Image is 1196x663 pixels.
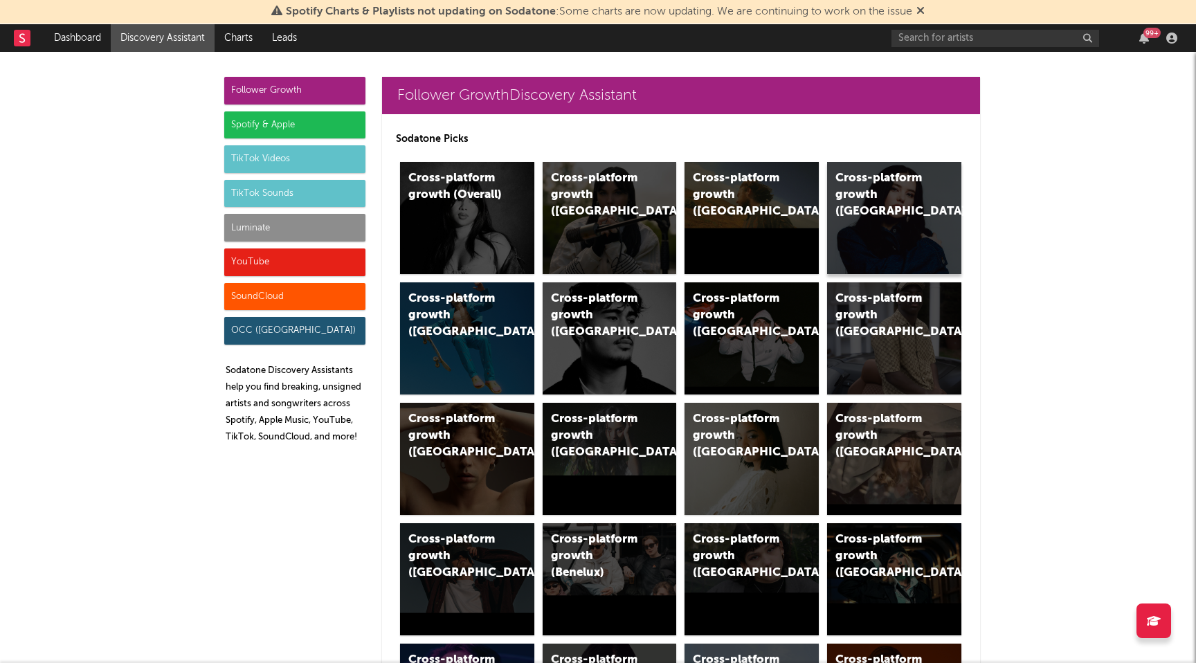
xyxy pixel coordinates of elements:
a: Charts [215,24,262,52]
div: Follower Growth [224,77,365,105]
a: Cross-platform growth ([GEOGRAPHIC_DATA]) [543,282,677,394]
button: 99+ [1139,33,1149,44]
div: Cross-platform growth ([GEOGRAPHIC_DATA]) [835,170,930,220]
a: Cross-platform growth ([GEOGRAPHIC_DATA]) [400,523,534,635]
div: TikTok Videos [224,145,365,173]
span: : Some charts are now updating. We are continuing to work on the issue [286,6,912,17]
div: Cross-platform growth ([GEOGRAPHIC_DATA]) [693,532,787,581]
div: Cross-platform growth ([GEOGRAPHIC_DATA]) [408,532,502,581]
div: YouTube [224,248,365,276]
a: Follower GrowthDiscovery Assistant [382,77,980,114]
a: Cross-platform growth ([GEOGRAPHIC_DATA]) [400,403,534,515]
a: Discovery Assistant [111,24,215,52]
div: Cross-platform growth (Overall) [408,170,502,203]
div: Cross-platform growth ([GEOGRAPHIC_DATA]) [551,411,645,461]
div: Cross-platform growth ([GEOGRAPHIC_DATA]) [408,291,502,340]
input: Search for artists [891,30,1099,47]
div: Cross-platform growth ([GEOGRAPHIC_DATA]) [408,411,502,461]
div: OCC ([GEOGRAPHIC_DATA]) [224,317,365,345]
div: Cross-platform growth ([GEOGRAPHIC_DATA]) [551,170,645,220]
a: Cross-platform growth (Benelux) [543,523,677,635]
a: Cross-platform growth ([GEOGRAPHIC_DATA]) [543,403,677,515]
div: Cross-platform growth ([GEOGRAPHIC_DATA]) [551,291,645,340]
a: Leads [262,24,307,52]
div: Cross-platform growth ([GEOGRAPHIC_DATA]) [693,411,787,461]
span: Spotify Charts & Playlists not updating on Sodatone [286,6,556,17]
a: Cross-platform growth ([GEOGRAPHIC_DATA]) [685,523,819,635]
a: Cross-platform growth ([GEOGRAPHIC_DATA]) [827,282,961,394]
a: Cross-platform growth ([GEOGRAPHIC_DATA]) [827,403,961,515]
div: TikTok Sounds [224,180,365,208]
div: Cross-platform growth ([GEOGRAPHIC_DATA]) [693,170,787,220]
a: Cross-platform growth ([GEOGRAPHIC_DATA]) [400,282,534,394]
div: Cross-platform growth ([GEOGRAPHIC_DATA]) [835,411,930,461]
div: Luminate [224,214,365,242]
div: Spotify & Apple [224,111,365,139]
div: Cross-platform growth ([GEOGRAPHIC_DATA]) [835,291,930,340]
div: 99 + [1143,28,1161,38]
p: Sodatone Picks [396,131,966,147]
div: Cross-platform growth (Benelux) [551,532,645,581]
a: Cross-platform growth ([GEOGRAPHIC_DATA]) [543,162,677,274]
a: Cross-platform growth ([GEOGRAPHIC_DATA]) [685,403,819,515]
span: Dismiss [916,6,925,17]
a: Cross-platform growth ([GEOGRAPHIC_DATA]/GSA) [685,282,819,394]
div: Cross-platform growth ([GEOGRAPHIC_DATA]) [835,532,930,581]
a: Cross-platform growth ([GEOGRAPHIC_DATA]) [685,162,819,274]
a: Cross-platform growth ([GEOGRAPHIC_DATA]) [827,162,961,274]
a: Cross-platform growth ([GEOGRAPHIC_DATA]) [827,523,961,635]
a: Dashboard [44,24,111,52]
a: Cross-platform growth (Overall) [400,162,534,274]
p: Sodatone Discovery Assistants help you find breaking, unsigned artists and songwriters across Spo... [226,363,365,446]
div: Cross-platform growth ([GEOGRAPHIC_DATA]/GSA) [693,291,787,340]
div: SoundCloud [224,283,365,311]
